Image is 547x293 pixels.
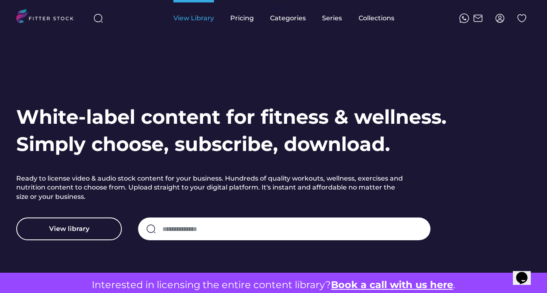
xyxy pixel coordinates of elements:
[146,224,156,234] img: search-normal.svg
[16,9,80,26] img: LOGO.svg
[331,279,453,291] a: Book a call with us here
[16,103,447,158] h1: White-label content for fitness & wellness. Simply choose, subscribe, download.
[16,174,406,201] h2: Ready to license video & audio stock content for your business. Hundreds of quality workouts, wel...
[93,13,103,23] img: search-normal%203.svg
[513,261,539,285] iframe: chat widget
[270,14,306,23] div: Categories
[16,218,122,240] button: View library
[230,14,254,23] div: Pricing
[173,14,214,23] div: View Library
[495,13,505,23] img: profile-circle.svg
[517,13,527,23] img: Group%201000002324%20%282%29.svg
[270,4,281,12] div: fvck
[322,14,342,23] div: Series
[359,14,394,23] div: Collections
[473,13,483,23] img: Frame%2051.svg
[459,13,469,23] img: meteor-icons_whatsapp%20%281%29.svg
